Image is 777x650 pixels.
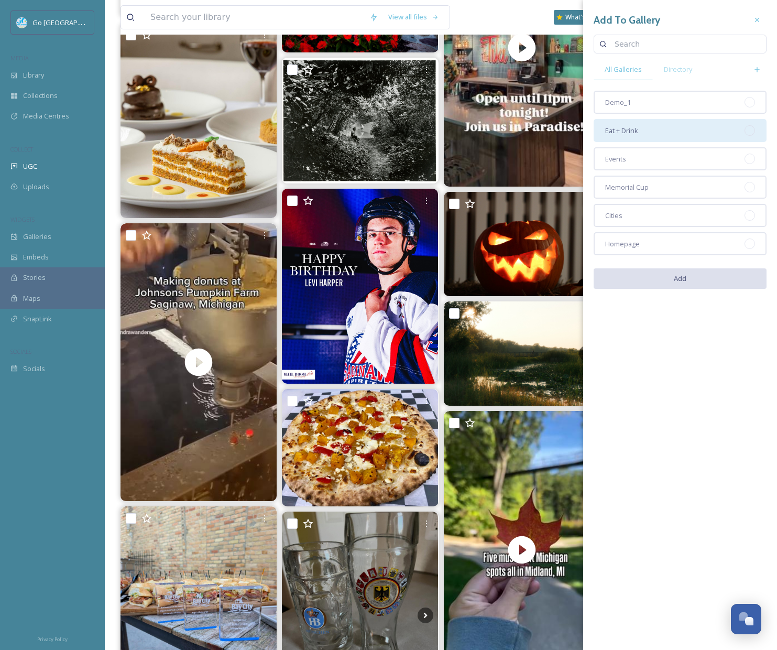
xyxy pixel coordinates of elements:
[383,7,444,27] a: View all files
[594,268,767,289] button: Add
[23,364,45,374] span: Socials
[444,301,600,406] img: Bay City State Park
[664,64,692,74] span: Directory
[609,34,761,55] input: Search
[23,111,69,121] span: Media Centres
[444,192,600,296] img: Are you seeing any halloween decorations around town?
[554,10,606,25] a: What's New
[605,64,642,74] span: All Galleries
[282,58,438,183] img: Self-Guided Saturday is tomorrow, Saturday, October 4, 11 AM–1 PM. Explore The Pines at your own ...
[10,215,35,223] span: WIDGETS
[10,54,29,62] span: MEDIA
[23,182,49,192] span: Uploads
[605,182,649,192] span: Memorial Cup
[23,252,49,262] span: Embeds
[605,211,622,221] span: Cities
[37,632,68,645] a: Privacy Policy
[23,273,46,283] span: Stories
[23,294,40,304] span: Maps
[17,17,27,28] img: GoGreatLogo_MISkies_RegionalTrails%20%281%29.png
[23,232,51,242] span: Galleries
[605,97,631,107] span: Demo_1
[145,6,364,29] input: Search your library
[282,389,438,506] img: Fall Harvest pizza…Cheese blend, house roasted butternut squash, onion jam, roasted red peppers a...
[121,223,277,501] video: Donut making at Johnsons Pumpkin Farm in Saginaw County, Michigan #donuts #farm #pumpkinfarm #sag...
[23,161,37,171] span: UGC
[121,223,277,501] img: thumbnail
[23,91,58,101] span: Collections
[23,70,44,80] span: Library
[10,348,31,355] span: SOCIALS
[32,17,110,27] span: Go [GEOGRAPHIC_DATA]
[605,239,640,249] span: Homepage
[605,154,626,164] span: Events
[121,23,277,219] img: Go ahead, start with dessert first at Cafe Zinc, we won't tell. #downtownmidland #downtownmidland...
[731,604,761,634] button: Open Chat
[594,13,660,28] h3: Add To Gallery
[282,189,438,384] img: Wishing Levi Harper a very happy birthday!!
[23,314,52,324] span: SnapLink
[37,636,68,643] span: Privacy Policy
[10,145,33,153] span: COLLECT
[605,126,638,136] span: Eat + Drink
